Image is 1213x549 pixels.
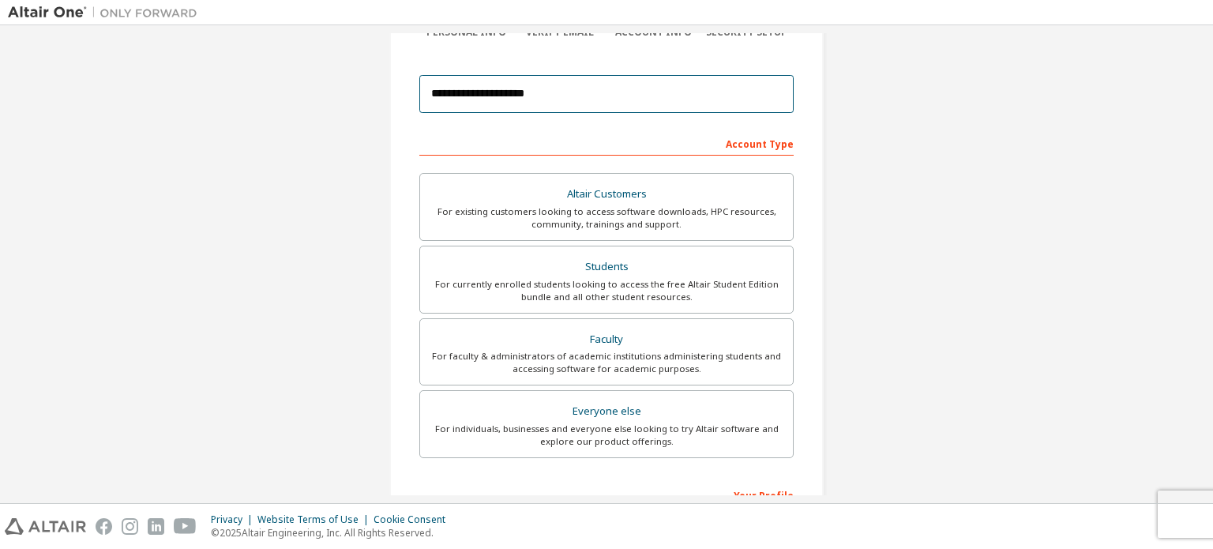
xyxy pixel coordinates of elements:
img: youtube.svg [174,518,197,535]
div: Faculty [430,329,783,351]
img: facebook.svg [96,518,112,535]
div: Everyone else [430,400,783,423]
img: altair_logo.svg [5,518,86,535]
div: For faculty & administrators of academic institutions administering students and accessing softwa... [430,350,783,375]
div: Students [430,256,783,278]
img: Altair One [8,5,205,21]
div: Website Terms of Use [257,513,374,526]
div: Your Profile [419,482,794,507]
div: For currently enrolled students looking to access the free Altair Student Edition bundle and all ... [430,278,783,303]
img: linkedin.svg [148,518,164,535]
div: Account Type [419,130,794,156]
p: © 2025 Altair Engineering, Inc. All Rights Reserved. [211,526,455,540]
div: For individuals, businesses and everyone else looking to try Altair software and explore our prod... [430,423,783,448]
div: Privacy [211,513,257,526]
div: Altair Customers [430,183,783,205]
img: instagram.svg [122,518,138,535]
div: Cookie Consent [374,513,455,526]
div: For existing customers looking to access software downloads, HPC resources, community, trainings ... [430,205,783,231]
